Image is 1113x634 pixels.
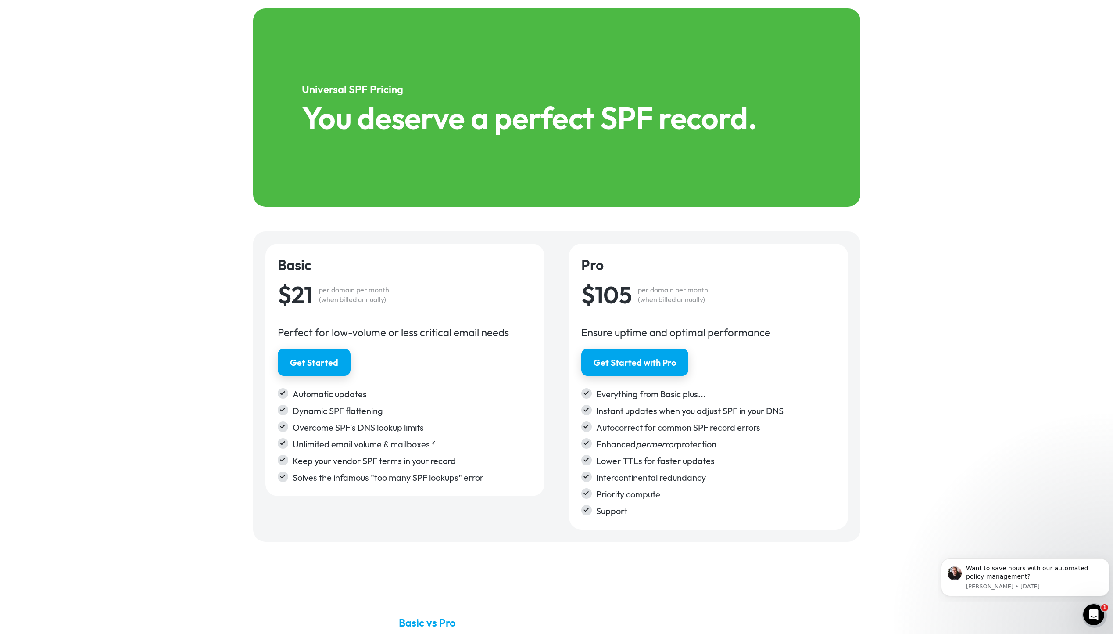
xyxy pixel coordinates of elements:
div: Overcome SPF's DNS lookup limits [293,421,532,434]
div: Ensure uptime and optimal performance [581,325,836,339]
div: Perfect for low-volume or less critical email needs [278,325,532,339]
h5: Universal SPF Pricing [302,82,811,96]
div: Automatic updates [293,388,532,400]
div: Autocorrect for common SPF record errors [596,421,836,434]
h4: Pro [581,256,836,274]
div: Lower TTLs for faster updates [596,455,836,467]
div: Everything from Basic plus... [596,388,836,400]
div: Get Started [290,357,338,369]
span: 1 [1101,604,1108,611]
h4: Basic [278,256,532,274]
div: Intercontinental redundancy [596,472,836,484]
div: Support [596,505,836,517]
a: Get Started [278,349,351,376]
h5: Basic vs Pro [399,616,714,630]
div: Instant updates when you adjust SPF in your DNS [596,405,836,417]
iframe: Intercom notifications message [938,551,1113,602]
div: Enhanced protection [596,438,836,450]
div: Unlimited email volume & mailboxes * [293,438,532,450]
iframe: Intercom live chat [1083,604,1104,625]
div: Solves the infamous "too many SPF lookups" error [293,472,532,484]
div: per domain per month (when billed annually) [319,285,389,304]
div: Dynamic SPF flattening [293,405,532,417]
div: per domain per month (when billed annually) [638,285,708,304]
div: Keep your vendor SPF terms in your record [293,455,532,467]
div: Priority compute [596,488,836,501]
em: permerror [636,439,676,450]
div: $21 [278,283,313,306]
div: Get Started with Pro [594,357,676,369]
div: $105 [581,283,632,306]
a: Get Started with Pro [581,349,688,376]
h1: You deserve a perfect SPF record. [302,102,811,133]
